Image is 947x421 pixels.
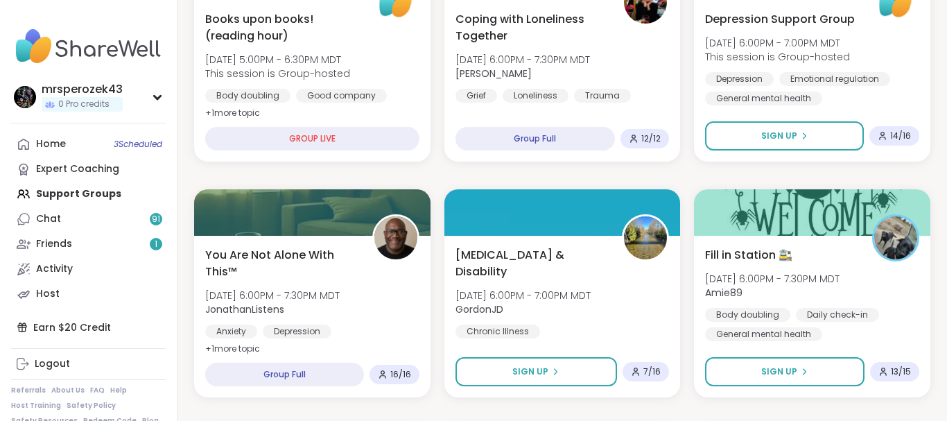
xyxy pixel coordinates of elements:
[891,366,911,377] span: 13 / 15
[455,247,607,280] span: [MEDICAL_DATA] & Disability
[36,237,72,251] div: Friends
[455,357,618,386] button: Sign Up
[205,325,257,338] div: Anxiety
[114,139,162,150] span: 3 Scheduled
[705,92,822,105] div: General mental health
[42,82,123,97] div: mrsperozek43
[11,386,46,395] a: Referrals
[705,72,774,86] div: Depression
[641,133,661,144] span: 12 / 12
[205,53,350,67] span: [DATE] 5:00PM - 6:30PM MDT
[90,386,105,395] a: FAQ
[35,357,70,371] div: Logout
[110,386,127,395] a: Help
[67,401,116,411] a: Safety Policy
[152,214,160,225] span: 91
[890,130,911,141] span: 14 / 16
[455,67,532,80] b: [PERSON_NAME]
[58,98,110,110] span: 0 Pro credits
[14,86,36,108] img: mrsperozek43
[36,212,61,226] div: Chat
[11,352,166,377] a: Logout
[455,89,497,103] div: Grief
[455,11,607,44] span: Coping with Loneliness Together
[574,89,631,103] div: Trauma
[705,327,822,341] div: General mental health
[512,366,548,378] span: Sign Up
[455,302,503,316] b: GordonJD
[705,247,792,264] span: Fill in Station 🚉
[11,401,61,411] a: Host Training
[705,121,864,151] button: Sign Up
[205,11,357,44] span: Books upon books!(reading hour)
[643,366,661,377] span: 7 / 16
[11,207,166,232] a: Chat91
[296,89,387,103] div: Good company
[205,363,364,386] div: Group Full
[761,366,797,378] span: Sign Up
[455,289,591,302] span: [DATE] 6:00PM - 7:00PM MDT
[779,72,890,86] div: Emotional regulation
[374,216,417,259] img: JonathanListens
[11,282,166,307] a: Host
[205,302,284,316] b: JonathanListens
[455,127,616,151] div: Group Full
[205,127,419,151] div: GROUP LIVE
[51,386,85,395] a: About Us
[705,11,855,28] span: Depression Support Group
[874,216,917,259] img: Amie89
[205,89,290,103] div: Body doubling
[705,50,850,64] span: This session is Group-hosted
[11,22,166,71] img: ShareWell Nav Logo
[705,286,742,300] b: Amie89
[761,130,797,142] span: Sign Up
[11,132,166,157] a: Home3Scheduled
[705,308,790,322] div: Body doubling
[36,162,119,176] div: Expert Coaching
[796,308,879,322] div: Daily check-in
[705,272,840,286] span: [DATE] 6:00PM - 7:30PM MDT
[455,53,590,67] span: [DATE] 6:00PM - 7:30PM MDT
[36,137,66,151] div: Home
[205,289,340,302] span: [DATE] 6:00PM - 7:30PM MDT
[11,257,166,282] a: Activity
[705,357,865,386] button: Sign Up
[705,36,850,50] span: [DATE] 6:00PM - 7:00PM MDT
[205,247,357,280] span: You Are Not Alone With This™
[36,262,73,276] div: Activity
[11,315,166,340] div: Earn $20 Credit
[155,239,157,250] span: 1
[503,89,568,103] div: Loneliness
[390,369,411,380] span: 16 / 16
[205,67,350,80] span: This session is Group-hosted
[11,157,166,182] a: Expert Coaching
[624,216,667,259] img: GordonJD
[36,287,60,301] div: Host
[263,325,331,338] div: Depression
[455,325,540,338] div: Chronic Illness
[11,232,166,257] a: Friends1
